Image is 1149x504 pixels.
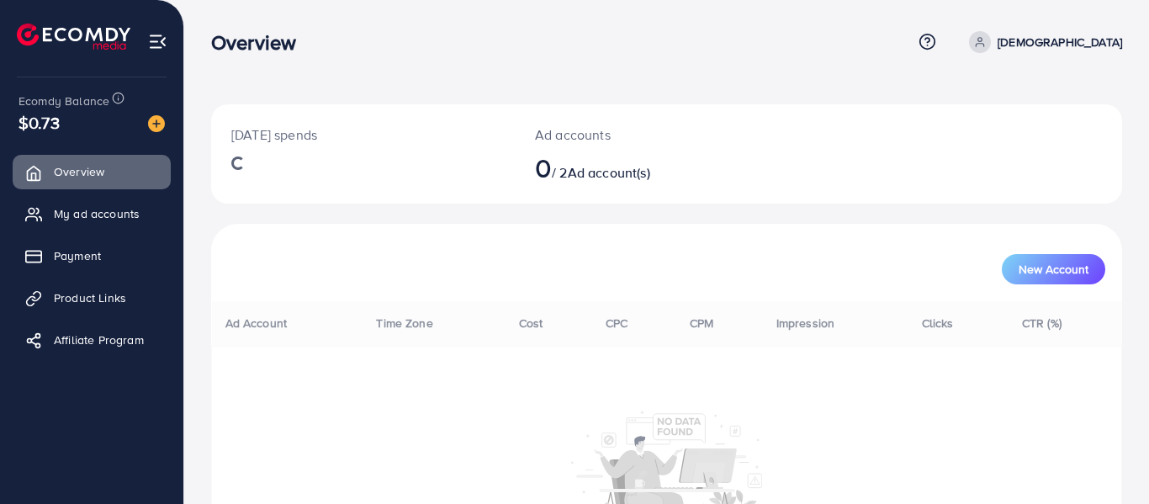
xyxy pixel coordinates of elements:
[54,163,104,180] span: Overview
[54,289,126,306] span: Product Links
[19,110,60,135] span: $0.73
[13,155,171,188] a: Overview
[148,115,165,132] img: image
[13,197,171,231] a: My ad accounts
[211,30,310,55] h3: Overview
[1002,254,1105,284] button: New Account
[54,205,140,222] span: My ad accounts
[19,93,109,109] span: Ecomdy Balance
[13,281,171,315] a: Product Links
[1019,263,1088,275] span: New Account
[54,247,101,264] span: Payment
[148,32,167,51] img: menu
[13,323,171,357] a: Affiliate Program
[535,151,723,183] h2: / 2
[535,148,552,187] span: 0
[54,332,144,348] span: Affiliate Program
[535,125,723,145] p: Ad accounts
[17,24,130,50] img: logo
[998,32,1122,52] p: [DEMOGRAPHIC_DATA]
[568,163,650,182] span: Ad account(s)
[962,31,1122,53] a: [DEMOGRAPHIC_DATA]
[231,125,495,145] p: [DATE] spends
[13,239,171,273] a: Payment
